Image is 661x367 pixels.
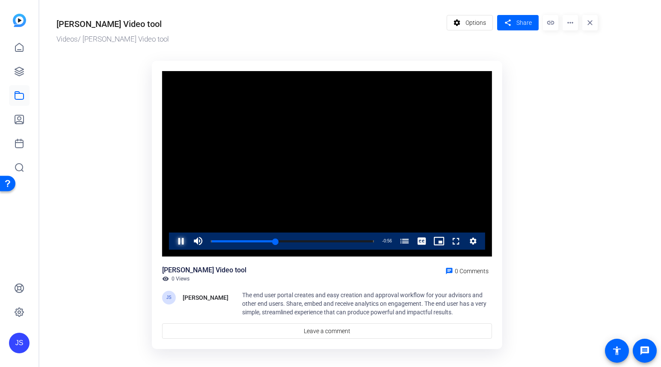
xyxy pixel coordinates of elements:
[396,233,413,250] button: Chapters
[9,333,30,353] div: JS
[442,265,492,275] a: 0 Comments
[183,292,228,303] div: [PERSON_NAME]
[452,15,462,31] mat-icon: settings
[448,233,465,250] button: Fullscreen
[582,15,598,30] mat-icon: close
[304,327,350,336] span: Leave a comment
[563,15,578,30] mat-icon: more_horiz
[382,239,383,243] span: -
[612,346,622,356] mat-icon: accessibility
[56,18,162,30] div: [PERSON_NAME] Video tool
[162,275,169,282] mat-icon: visibility
[413,233,430,250] button: Captions
[640,346,650,356] mat-icon: message
[56,35,78,43] a: Videos
[190,233,207,250] button: Mute
[162,323,492,339] a: Leave a comment
[455,268,489,275] span: 0 Comments
[430,233,448,250] button: Picture-in-Picture
[497,15,539,30] button: Share
[516,18,532,27] span: Share
[162,265,246,275] div: [PERSON_NAME] Video tool
[162,291,176,304] div: JS
[172,275,190,282] span: 0 Views
[543,15,558,30] mat-icon: link
[13,14,26,27] img: blue-gradient.svg
[56,34,442,45] div: / [PERSON_NAME] Video tool
[465,15,486,31] span: Options
[211,240,374,242] div: Progress Bar
[384,239,392,243] span: 0:56
[162,71,492,257] div: Video Player
[242,292,486,316] span: The end user portal creates and easy creation and approval workflow for your advisors and other e...
[172,233,190,250] button: Pause
[445,267,453,275] mat-icon: chat
[502,17,513,29] mat-icon: share
[447,15,493,30] button: Options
